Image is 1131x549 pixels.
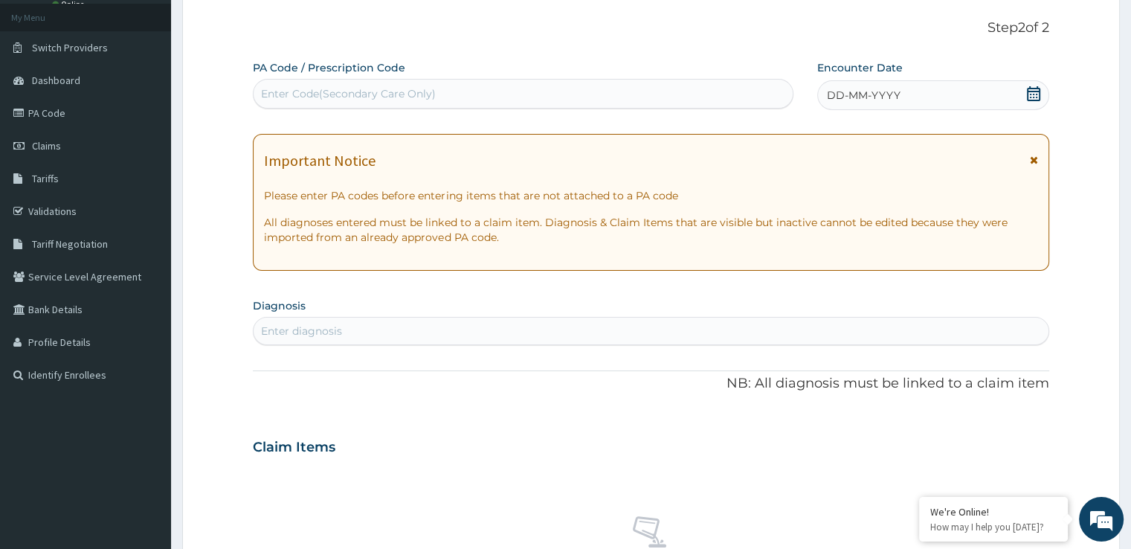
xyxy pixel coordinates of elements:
[244,7,280,43] div: Minimize live chat window
[253,60,405,75] label: PA Code / Prescription Code
[32,237,108,251] span: Tariff Negotiation
[264,215,1037,245] p: All diagnoses entered must be linked to a claim item. Diagnosis & Claim Items that are visible bu...
[827,88,900,103] span: DD-MM-YYYY
[930,521,1057,533] p: How may I help you today?
[32,139,61,152] span: Claims
[264,152,376,169] h1: Important Notice
[253,20,1048,36] p: Step 2 of 2
[86,174,205,324] span: We're online!
[817,60,903,75] label: Encounter Date
[32,41,108,54] span: Switch Providers
[28,74,60,112] img: d_794563401_company_1708531726252_794563401
[264,188,1037,203] p: Please enter PA codes before entering items that are not attached to a PA code
[253,374,1048,394] p: NB: All diagnosis must be linked to a claim item
[7,379,283,431] textarea: Type your message and hit 'Enter'
[32,172,59,185] span: Tariffs
[253,298,306,313] label: Diagnosis
[930,505,1057,518] div: We're Online!
[261,86,436,101] div: Enter Code(Secondary Care Only)
[261,324,342,338] div: Enter diagnosis
[77,83,250,103] div: Chat with us now
[253,440,335,456] h3: Claim Items
[32,74,80,87] span: Dashboard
